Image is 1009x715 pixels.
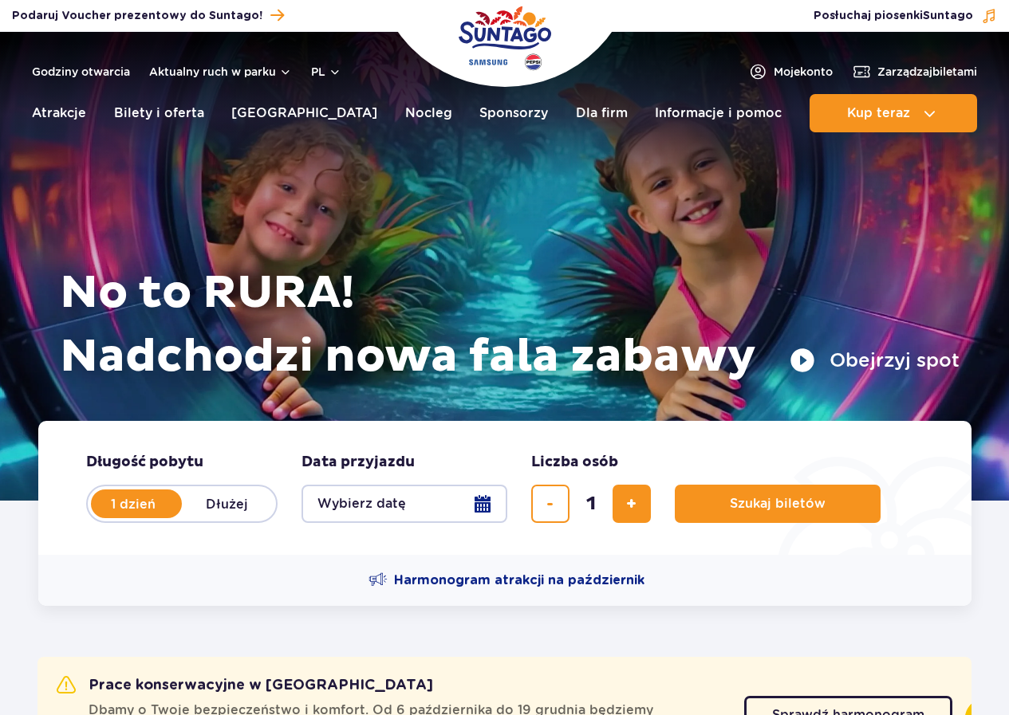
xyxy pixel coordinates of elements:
button: Aktualny ruch w parku [149,65,292,78]
span: Podaruj Voucher prezentowy do Suntago! [12,8,262,24]
a: Mojekonto [748,62,833,81]
span: Posłuchaj piosenki [814,8,973,24]
a: Nocleg [405,94,452,132]
button: Obejrzyj spot [790,348,960,373]
span: Harmonogram atrakcji na październik [394,572,644,589]
a: Zarządzajbiletami [852,62,977,81]
form: Planowanie wizyty w Park of Poland [38,421,972,555]
a: Podaruj Voucher prezentowy do Suntago! [12,5,284,26]
input: liczba biletów [572,485,610,523]
button: dodaj bilet [613,485,651,523]
a: Godziny otwarcia [32,64,130,80]
button: pl [311,64,341,80]
button: Kup teraz [810,94,977,132]
span: Długość pobytu [86,453,203,472]
span: Kup teraz [847,106,910,120]
span: Data przyjazdu [302,453,415,472]
a: Atrakcje [32,94,86,132]
h1: No to RURA! Nadchodzi nowa fala zabawy [60,261,960,389]
span: Moje konto [774,64,833,80]
a: [GEOGRAPHIC_DATA] [231,94,377,132]
button: Szukaj biletów [675,485,881,523]
a: Informacje i pomoc [655,94,782,132]
button: Wybierz datę [302,485,507,523]
button: Posłuchaj piosenkiSuntago [814,8,997,24]
span: Liczba osób [531,453,618,472]
button: usuń bilet [531,485,570,523]
a: Harmonogram atrakcji na październik [369,571,644,590]
span: Suntago [923,10,973,22]
a: Sponsorzy [479,94,548,132]
a: Bilety i oferta [114,94,204,132]
label: Dłużej [182,487,273,521]
span: Zarządzaj biletami [877,64,977,80]
h2: Prace konserwacyjne w [GEOGRAPHIC_DATA] [57,676,433,695]
a: Dla firm [576,94,628,132]
label: 1 dzień [88,487,179,521]
span: Szukaj biletów [730,497,826,511]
